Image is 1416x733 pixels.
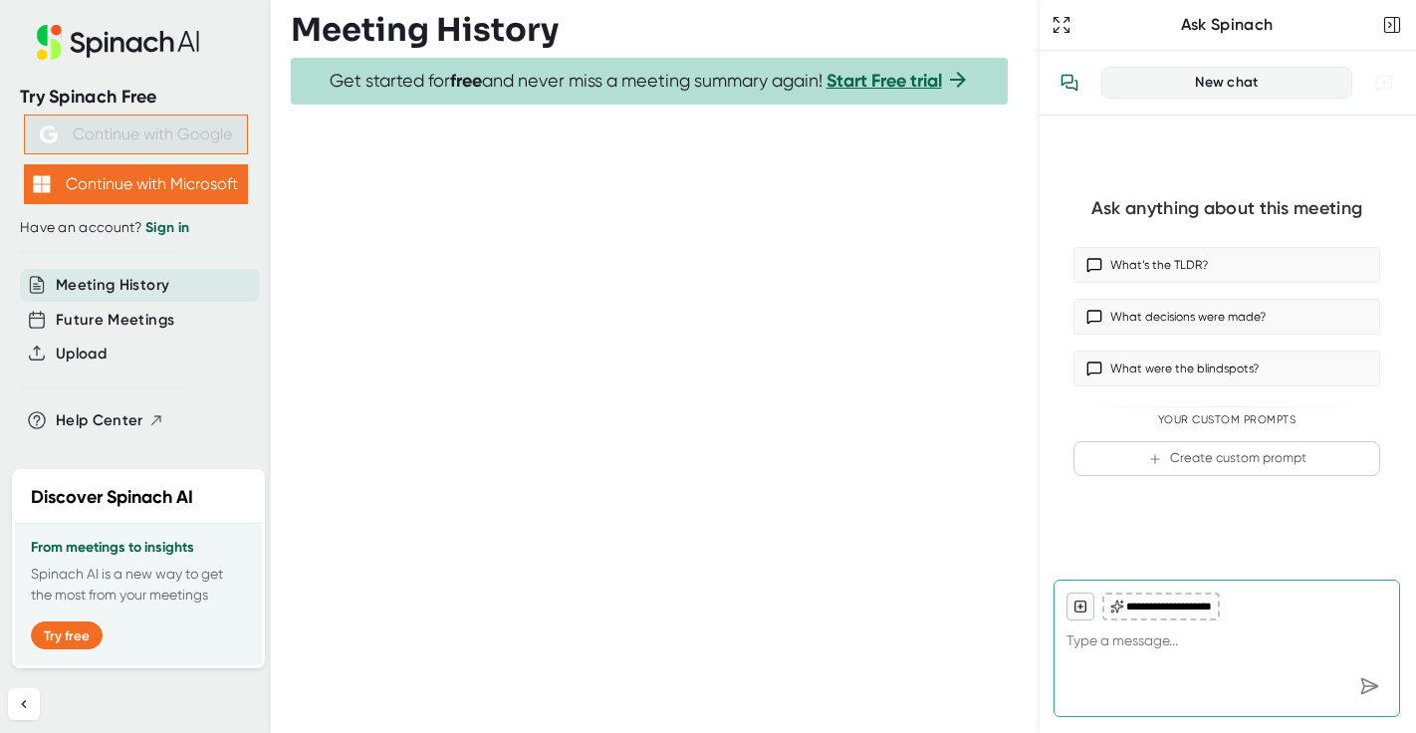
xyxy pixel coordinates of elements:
[1048,11,1075,39] button: Expand to Ask Spinach page
[450,70,482,92] b: free
[1075,15,1378,35] div: Ask Spinach
[31,621,103,649] button: Try free
[56,409,164,432] button: Help Center
[1073,413,1380,427] div: Your Custom Prompts
[24,115,248,154] button: Continue with Google
[8,688,40,720] button: Collapse sidebar
[1091,197,1362,220] div: Ask anything about this meeting
[24,164,248,204] button: Continue with Microsoft
[826,70,942,92] a: Start Free trial
[1378,11,1406,39] button: Close conversation sidebar
[56,274,169,297] button: Meeting History
[40,125,58,143] img: Aehbyd4JwY73AAAAAElFTkSuQmCC
[56,343,107,366] button: Upload
[1351,668,1387,704] div: Send message
[291,11,559,49] h3: Meeting History
[31,540,246,556] h3: From meetings to insights
[1073,351,1380,386] button: What were the blindspots?
[1050,63,1089,103] button: View conversation history
[145,219,189,236] a: Sign in
[1114,74,1339,92] div: New chat
[56,309,174,332] button: Future Meetings
[31,484,193,511] h2: Discover Spinach AI
[1073,247,1380,283] button: What’s the TLDR?
[31,564,246,606] p: Spinach AI is a new way to get the most from your meetings
[330,70,970,93] span: Get started for and never miss a meeting summary again!
[56,409,143,432] span: Help Center
[20,219,251,237] div: Have an account?
[1073,299,1380,335] button: What decisions were made?
[20,86,251,109] div: Try Spinach Free
[1073,441,1380,476] button: Create custom prompt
